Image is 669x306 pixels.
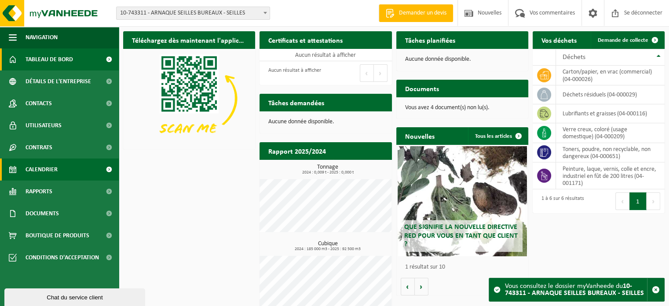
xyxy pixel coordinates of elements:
[615,192,629,210] button: Précédent
[26,34,58,41] font: Navigation
[530,10,575,16] font: Vos commentaires
[26,188,52,195] font: Rapports
[541,37,577,44] font: Vos déchets
[295,52,356,59] font: Aucun résultat à afficher
[505,283,623,290] font: Vous consultez le dossier myVanheede du
[598,37,648,43] font: Demande de collecte
[563,69,652,82] font: carton/papier, en vrac (commercial) (04-000026)
[405,56,471,63] font: Aucune donnée disponible.
[26,122,62,129] font: Utilisateurs
[541,196,584,201] font: 1 à 6 sur 6 résultats
[636,199,640,205] font: 1
[404,224,518,247] font: Que signifie la nouvelle directive RED pour vous en tant que client ?
[268,148,326,155] font: Rapport 2025/2024
[505,283,644,297] font: 10-743311 - ARNAQUE SEILLES BUREAUX - SEILLES
[475,133,512,139] font: Tous les articles
[4,287,147,306] iframe: widget de discussion
[591,31,664,49] a: Demande de collecte
[302,170,354,175] font: 2024 : 0,009 t - 2025 : 0,000 t
[26,254,99,261] font: Conditions d'acceptation
[563,166,656,187] font: peinture, laque, vernis, colle et encre, industriel en fût de 200 litres (04-001171)
[374,64,388,82] button: Suivant
[123,49,255,148] img: Téléchargez l'application VHEPlus
[120,10,245,16] font: 10-743311 - ARNAQUE SEILLES BUREAUX - SEILLES
[268,100,324,107] font: Tâches demandées
[405,133,435,140] font: Nouvelles
[563,111,647,117] font: lubrifiants et graisses (04-000116)
[405,86,439,93] font: Documents
[26,166,58,173] font: Calendrier
[478,10,501,16] font: Nouvelles
[268,118,334,125] font: Aucune donnée disponible.
[629,192,647,210] button: 1
[26,210,59,217] font: Documents
[26,100,52,107] font: Contacts
[398,146,527,256] a: Que signifie la nouvelle directive RED pour vous en tant que client ?
[563,92,637,98] font: déchets résiduels (04-000029)
[317,164,338,170] font: Tonnage
[563,54,585,61] font: Déchets
[268,37,343,44] font: Certificats et attestations
[647,192,660,210] button: Suivant
[26,144,52,151] font: Contrats
[563,146,651,160] font: toners, poudre, non recyclable, non dangereux (04-000651)
[563,126,627,140] font: verre creux, coloré (usage domestique) (04-000209)
[405,104,490,111] font: Vous avez 4 document(s) non lu(s).
[624,10,662,16] font: Se déconnecter
[26,56,73,63] font: Tableau de bord
[268,68,321,73] font: Aucun résultat à afficher
[26,78,91,85] font: Détails de l'entreprise
[405,264,445,270] font: 1 résultat sur 10
[26,232,89,239] font: Boutique de produits
[318,240,338,247] font: Cubique
[116,7,270,20] span: 10-743311 - ARNAQUE SEILLES BUREAUX - SEILLES
[132,37,293,44] font: Téléchargez dès maintenant l'application Vanheede+ !
[405,37,455,44] font: Tâches planifiées
[399,10,446,16] font: Demander un devis
[117,7,270,19] span: 10-743311 - ARNAQUE SEILLES BUREAUX - SEILLES
[379,4,453,22] a: Demander un devis
[468,127,527,145] a: Tous les articles
[295,247,361,251] font: 2024 : 185 000 m3 - 2025 : 92 500 m3
[360,64,374,82] button: Précédent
